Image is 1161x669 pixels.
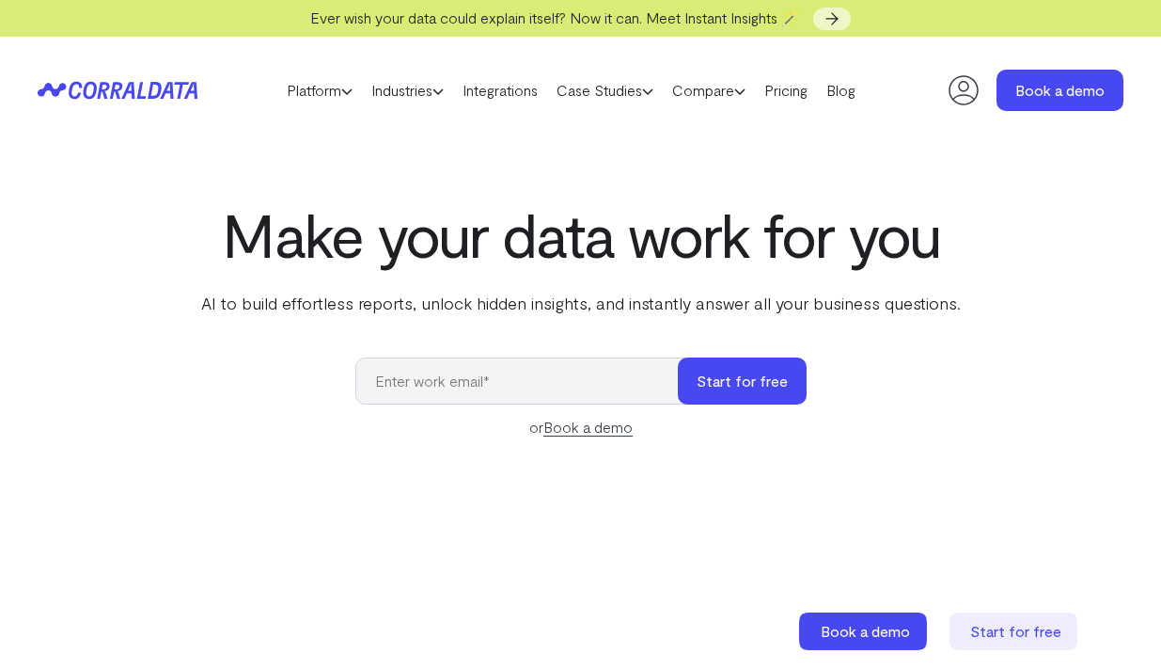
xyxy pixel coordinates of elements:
[197,291,965,315] p: AI to build effortless reports, unlock hidden insights, and instantly answer all your business qu...
[453,76,547,104] a: Integrations
[362,76,453,104] a: Industries
[310,8,800,26] span: Ever wish your data could explain itself? Now it can. Meet Instant Insights 🪄
[197,200,965,268] h1: Make your data work for you
[821,622,910,640] span: Book a demo
[543,418,633,437] a: Book a demo
[663,76,755,104] a: Compare
[277,76,362,104] a: Platform
[799,613,931,650] a: Book a demo
[355,416,807,438] div: or
[970,622,1061,640] span: Start for free
[355,358,697,405] input: Enter work email*
[949,613,1081,650] a: Start for free
[996,70,1123,111] a: Book a demo
[547,76,663,104] a: Case Studies
[755,76,817,104] a: Pricing
[678,358,807,405] button: Start for free
[817,76,865,104] a: Blog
